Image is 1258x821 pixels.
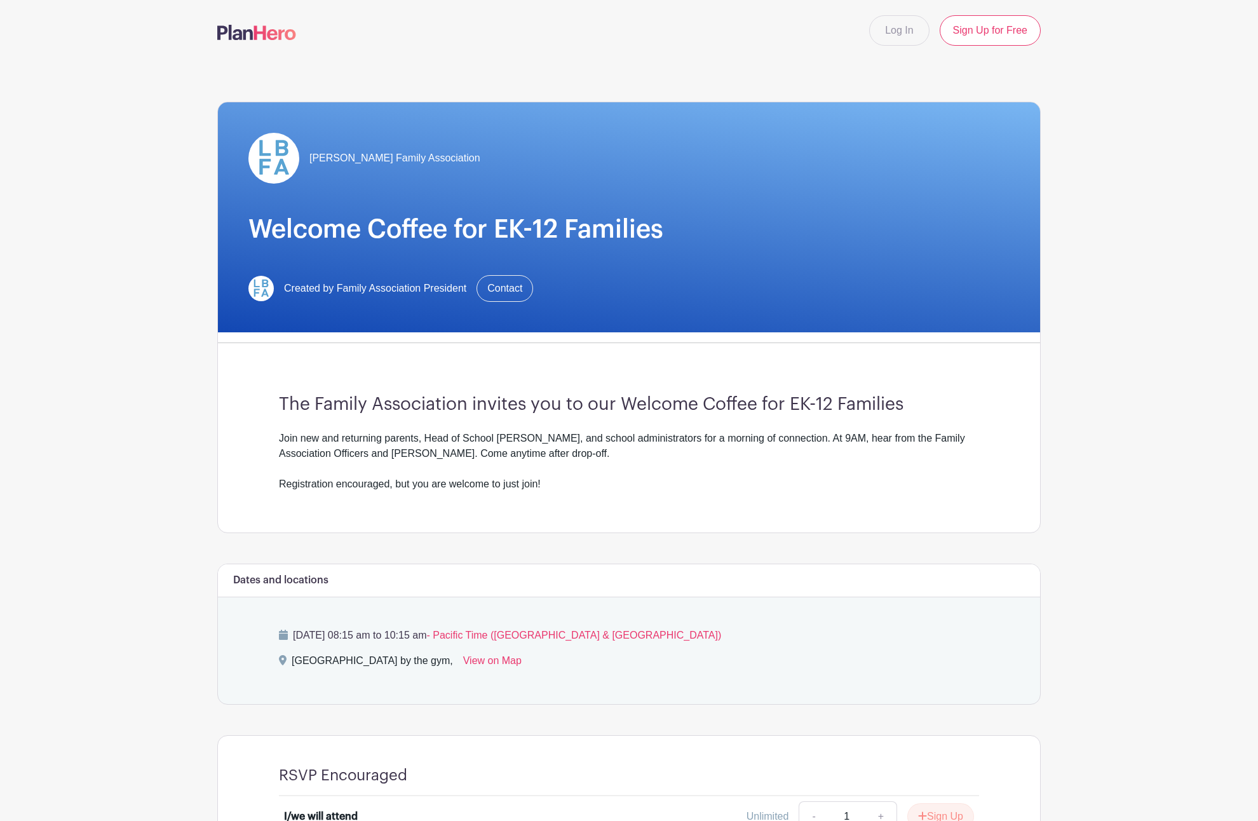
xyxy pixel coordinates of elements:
[292,653,453,674] div: [GEOGRAPHIC_DATA] by the gym,
[309,151,480,166] span: [PERSON_NAME] Family Association
[477,275,533,302] a: Contact
[284,281,466,296] span: Created by Family Association President
[248,214,1010,245] h1: Welcome Coffee for EK-12 Families
[426,630,721,641] span: - Pacific Time ([GEOGRAPHIC_DATA] & [GEOGRAPHIC_DATA])
[279,394,979,416] h3: The Family Association invites you to our Welcome Coffee for EK-12 Families
[248,133,299,184] img: LBFArev.png
[217,25,296,40] img: logo-507f7623f17ff9eddc593b1ce0a138ce2505c220e1c5a4e2b4648c50719b7d32.svg
[279,766,407,785] h4: RSVP Encouraged
[279,431,979,492] div: Join new and returning parents, Head of School [PERSON_NAME], and school administrators for a mor...
[463,653,522,674] a: View on Map
[869,15,929,46] a: Log In
[233,574,328,587] h6: Dates and locations
[940,15,1041,46] a: Sign Up for Free
[279,628,979,643] p: [DATE] 08:15 am to 10:15 am
[248,276,274,301] img: LBFArev.png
